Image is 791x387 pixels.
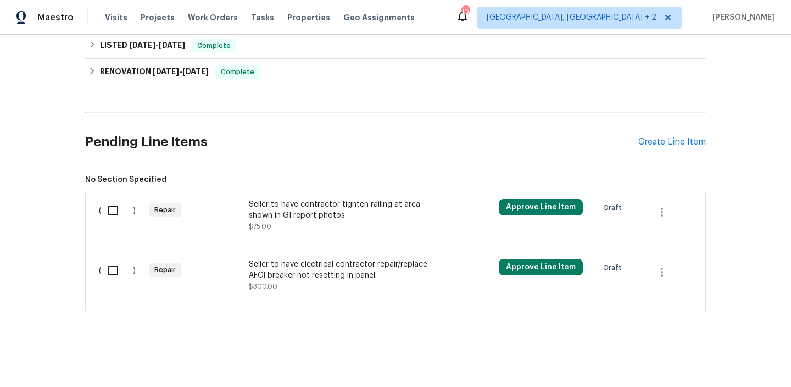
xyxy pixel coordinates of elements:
span: Draft [604,262,626,273]
div: LISTED [DATE]-[DATE]Complete [85,32,706,59]
span: Repair [150,264,180,275]
span: Tasks [251,14,274,21]
span: [DATE] [153,68,179,75]
span: $300.00 [249,283,277,290]
span: Work Orders [188,12,238,23]
span: Maestro [37,12,74,23]
span: $75.00 [249,223,271,230]
h2: Pending Line Items [85,117,638,168]
h6: LISTED [100,39,185,52]
span: Draft [604,202,626,213]
span: Visits [105,12,127,23]
span: Complete [193,40,235,51]
div: 103 [461,7,469,18]
h6: RENOVATION [100,65,209,79]
span: - [129,41,185,49]
span: Projects [141,12,175,23]
span: [PERSON_NAME] [708,12,775,23]
button: Approve Line Item [499,259,583,275]
span: Repair [150,204,180,215]
div: RENOVATION [DATE]-[DATE]Complete [85,59,706,85]
span: [DATE] [159,41,185,49]
span: [GEOGRAPHIC_DATA], [GEOGRAPHIC_DATA] + 2 [487,12,656,23]
span: - [153,68,209,75]
span: No Section Specified [85,174,706,185]
div: Seller to have electrical contractor repair/replace AFCI breaker not resetting in panel. [249,259,442,281]
div: Create Line Item [638,137,706,147]
button: Approve Line Item [499,199,583,215]
span: Complete [216,67,259,78]
span: Geo Assignments [343,12,415,23]
div: Seller to have contractor tighten railing at area shown in GI report photos. [249,199,442,221]
span: [DATE] [182,68,209,75]
span: Properties [287,12,330,23]
span: [DATE] [129,41,155,49]
div: ( ) [96,196,146,235]
div: ( ) [96,256,146,295]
